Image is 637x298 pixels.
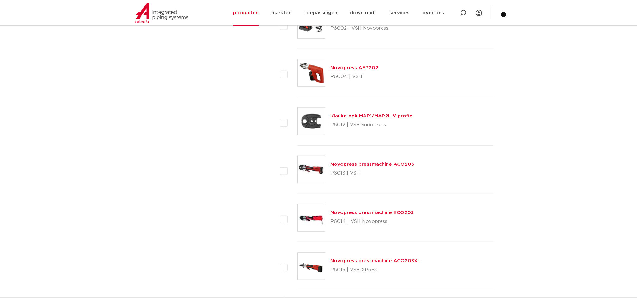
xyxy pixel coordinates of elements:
img: Thumbnail for Novopress pressmachine ACO203XL [298,253,325,280]
p: P6013 | VSH [330,168,414,178]
p: P6004 | VSH [330,72,378,82]
img: Thumbnail for Novopress pressmachine ACO203 [298,156,325,183]
img: Thumbnail for Novopress pressmachine ECO203 [298,204,325,231]
img: Thumbnail for Klauke bek MAP1/MAP2L V-profiel [298,108,325,135]
p: P6014 | VSH Novopress [330,217,414,227]
p: P6015 | VSH XPress [330,265,420,275]
a: Novopress pressmachine ACO203 [330,162,414,167]
a: Novopress AFP202 [330,65,378,70]
a: Novopress pressmachine ECO203 [330,210,414,215]
p: P6002 | VSH Novopress [330,23,454,33]
p: P6012 | VSH SudoPress [330,120,414,130]
img: Thumbnail for Novopress AFP202 [298,59,325,86]
a: Novopress pressmachine ACO203XL [330,259,420,263]
a: Klauke bek MAP1/MAP2L V-profiel [330,114,414,118]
